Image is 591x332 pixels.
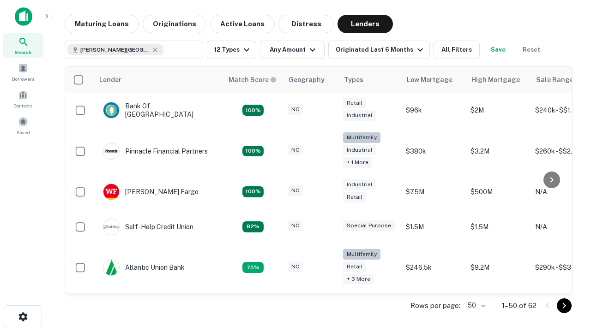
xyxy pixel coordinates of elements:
[401,244,466,291] td: $246.5k
[401,93,466,128] td: $96k
[466,209,531,244] td: $1.5M
[466,67,531,93] th: High Mortgage
[466,244,531,291] td: $9.2M
[536,74,573,85] div: Sale Range
[344,74,363,85] div: Types
[103,143,208,160] div: Pinnacle Financial Partners
[260,41,325,59] button: Any Amount
[242,105,264,116] div: Matching Properties: 14, hasApolloMatch: undefined
[278,15,334,33] button: Distress
[103,102,119,118] img: picture
[3,86,43,111] a: Contacts
[94,67,223,93] th: Lender
[288,220,303,231] div: NC
[343,220,395,231] div: Special Purpose
[229,75,275,85] h6: Match Score
[103,259,185,276] div: Atlantic Union Bank
[288,261,303,272] div: NC
[103,219,119,235] img: picture
[242,146,264,157] div: Matching Properties: 24, hasApolloMatch: undefined
[401,174,466,209] td: $7.5M
[242,262,264,273] div: Matching Properties: 10, hasApolloMatch: undefined
[15,7,32,26] img: capitalize-icon.png
[288,185,303,196] div: NC
[17,129,30,136] span: Saved
[103,260,119,275] img: picture
[103,184,199,200] div: [PERSON_NAME] Fargo
[464,299,487,312] div: 50
[343,192,366,202] div: Retail
[407,74,452,85] div: Low Mortgage
[343,179,376,190] div: Industrial
[401,128,466,174] td: $380k
[557,298,572,313] button: Go to next page
[12,75,34,83] span: Borrowers
[14,102,32,109] span: Contacts
[288,104,303,115] div: NC
[401,209,466,244] td: $1.5M
[229,75,277,85] div: Capitalize uses an advanced AI algorithm to match your search with the best lender. The match sco...
[502,300,537,311] p: 1–50 of 62
[242,186,264,197] div: Matching Properties: 14, hasApolloMatch: undefined
[80,46,150,54] span: [PERSON_NAME][GEOGRAPHIC_DATA], [GEOGRAPHIC_DATA]
[343,145,376,155] div: Industrial
[343,157,372,168] div: + 1 more
[65,15,139,33] button: Maturing Loans
[410,300,460,311] p: Rows per page:
[343,110,376,121] div: Industrial
[289,74,325,85] div: Geography
[434,41,480,59] button: All Filters
[466,128,531,174] td: $3.2M
[343,261,366,272] div: Retail
[242,221,264,232] div: Matching Properties: 11, hasApolloMatch: undefined
[15,48,31,56] span: Search
[466,174,531,209] td: $500M
[338,15,393,33] button: Lenders
[343,274,374,285] div: + 3 more
[343,249,380,260] div: Multifamily
[517,41,546,59] button: Reset
[207,41,256,59] button: 12 Types
[103,184,119,200] img: picture
[338,67,401,93] th: Types
[3,33,43,58] a: Search
[283,67,338,93] th: Geography
[3,59,43,84] a: Borrowers
[143,15,206,33] button: Originations
[471,74,520,85] div: High Mortgage
[328,41,430,59] button: Originated Last 6 Months
[223,67,283,93] th: Capitalize uses an advanced AI algorithm to match your search with the best lender. The match sco...
[103,219,193,235] div: Self-help Credit Union
[545,258,591,302] iframe: Chat Widget
[336,44,426,55] div: Originated Last 6 Months
[343,98,366,108] div: Retail
[401,67,466,93] th: Low Mortgage
[466,93,531,128] td: $2M
[3,113,43,138] a: Saved
[288,145,303,155] div: NC
[343,132,380,143] div: Multifamily
[103,143,119,159] img: picture
[103,102,214,119] div: Bank Of [GEOGRAPHIC_DATA]
[210,15,275,33] button: Active Loans
[483,41,513,59] button: Save your search to get updates of matches that match your search criteria.
[99,74,121,85] div: Lender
